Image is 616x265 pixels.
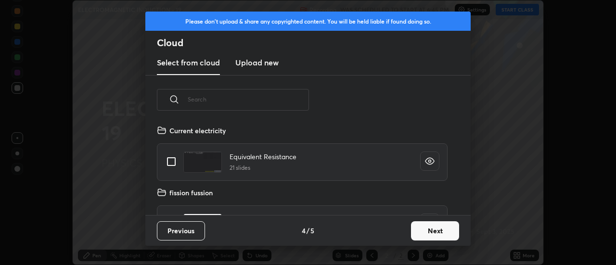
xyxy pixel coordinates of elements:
h4: 5 [310,226,314,236]
button: Next [411,221,459,240]
h4: fission a fusion [230,214,274,224]
h4: Current electricity [169,126,226,136]
img: 1718646369PK9LC1.pdf [183,151,222,173]
h3: Upload new [235,57,279,68]
h4: Equivalent Resistance [230,151,296,162]
h2: Cloud [157,37,471,49]
div: Please don't upload & share any copyrighted content. You will be held liable if found doing so. [145,12,471,31]
h5: 21 slides [230,164,296,172]
h3: Select from cloud [157,57,220,68]
h4: fission fussion [169,188,213,198]
h4: / [307,226,309,236]
img: 17200722043SKN1B.pdf [183,214,222,235]
button: Previous [157,221,205,240]
div: grid [145,122,459,215]
input: Search [188,79,309,120]
h4: 4 [302,226,306,236]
